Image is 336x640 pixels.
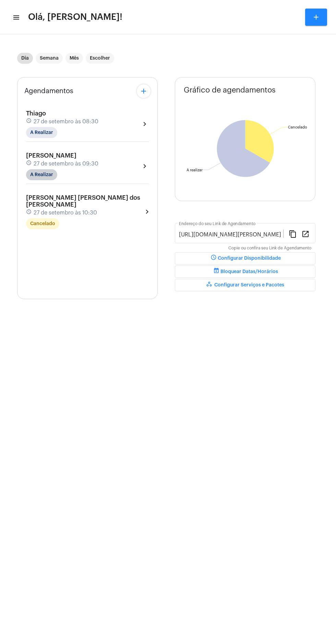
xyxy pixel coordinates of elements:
[86,53,114,64] mat-chip: Escolher
[212,268,220,276] mat-icon: event_busy
[12,13,19,22] mat-icon: sidenav icon
[26,169,57,180] mat-chip: A Realizar
[26,209,32,217] mat-icon: schedule
[36,53,63,64] mat-chip: Semana
[209,256,281,261] span: Configurar Disponibilidade
[312,13,320,21] mat-icon: add
[143,208,149,216] mat-icon: chevron_right
[212,269,278,274] span: Bloquear Datas/Horários
[34,161,98,167] span: 27 de setembro às 09:30
[206,283,284,287] span: Configurar Serviços e Pacotes
[140,87,148,95] mat-icon: add
[26,218,59,229] mat-chip: Cancelado
[26,160,32,168] mat-icon: schedule
[26,110,46,116] span: Thiago
[175,252,315,264] button: Configurar Disponibilidade
[175,266,315,278] button: Bloquear Datas/Horários
[26,118,32,125] mat-icon: schedule
[34,210,97,216] span: 27 de setembro às 10:30
[209,254,218,262] mat-icon: schedule
[184,86,276,94] span: Gráfico de agendamentos
[228,246,311,251] mat-hint: Copie ou confira seu Link de Agendamento
[187,168,203,172] text: A realizar
[206,281,214,289] mat-icon: workspaces_outlined
[24,87,73,95] span: Agendamentos
[65,53,83,64] mat-chip: Mês
[288,125,307,129] text: Cancelado
[26,127,57,138] mat-chip: A Realizar
[179,232,283,238] input: Link
[141,120,149,128] mat-icon: chevron_right
[26,152,76,159] span: [PERSON_NAME]
[175,279,315,291] button: Configurar Serviços e Pacotes
[141,162,149,170] mat-icon: chevron_right
[28,12,122,23] span: Olá, [PERSON_NAME]!
[289,230,297,238] mat-icon: content_copy
[301,230,310,238] mat-icon: open_in_new
[26,195,140,208] span: [PERSON_NAME] [PERSON_NAME] dos [PERSON_NAME]
[17,53,33,64] mat-chip: Dia
[34,119,98,125] span: 27 de setembro às 08:30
